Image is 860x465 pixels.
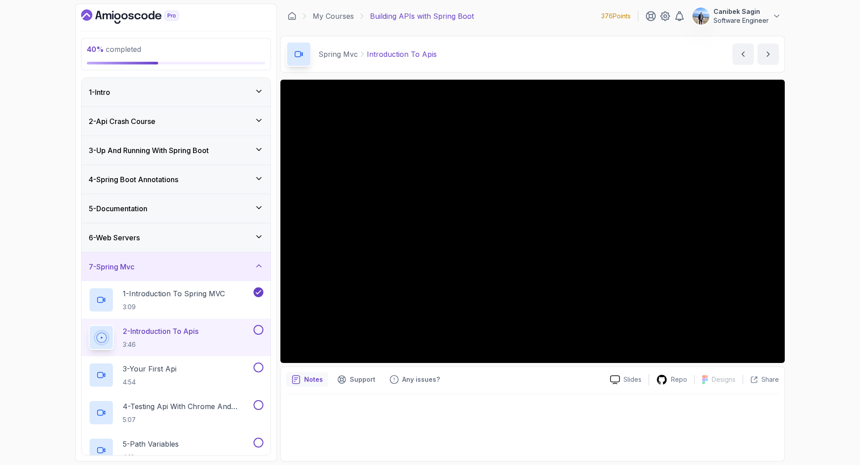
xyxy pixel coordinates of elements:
a: Dashboard [81,9,199,24]
button: 2-Introduction To Apis3:46 [89,325,263,350]
p: Share [761,375,779,384]
h3: 4 - Spring Boot Annotations [89,174,178,185]
p: Designs [712,375,735,384]
p: Support [350,375,375,384]
button: 5-Documentation [82,194,271,223]
button: 5-Path Variables4:16 [89,438,263,463]
button: 6-Web Servers [82,223,271,252]
p: Introduction To Apis [367,49,437,60]
a: Dashboard [288,12,297,21]
p: Slides [623,375,641,384]
a: My Courses [313,11,354,21]
button: 4-Spring Boot Annotations [82,165,271,194]
span: completed [87,45,141,54]
p: 4:54 [123,378,176,387]
h3: 6 - Web Servers [89,232,140,243]
button: 4-Testing Api With Chrome And Intellij5:07 [89,400,263,425]
p: 4 - Testing Api With Chrome And Intellij [123,401,252,412]
p: Canibek Sagin [714,7,769,16]
button: 3-Your First Api4:54 [89,363,263,388]
p: Spring Mvc [318,49,358,60]
button: Feedback button [384,372,445,387]
button: Share [743,375,779,384]
button: 1-Intro [82,78,271,107]
h3: 3 - Up And Running With Spring Boot [89,145,209,156]
h3: 5 - Documentation [89,203,147,214]
p: Any issues? [402,375,440,384]
img: user profile image [692,8,709,25]
p: 5 - Path Variables [123,439,179,449]
p: 4:16 [123,453,179,462]
button: previous content [732,43,754,65]
span: 40 % [87,45,104,54]
a: Slides [603,375,649,384]
iframe: 2 - Introduction to APIs [280,80,785,363]
p: 1 - Introduction To Spring MVC [123,288,225,299]
button: 2-Api Crash Course [82,107,271,136]
button: 1-Introduction To Spring MVC3:09 [89,287,263,312]
button: notes button [286,372,328,387]
p: Repo [671,375,687,384]
button: next content [757,43,779,65]
p: Notes [304,375,323,384]
p: Building APIs with Spring Boot [370,11,474,21]
p: 376 Points [601,12,631,21]
button: Support button [332,372,381,387]
button: user profile imageCanibek SaginSoftware Engineer [692,7,781,25]
p: 3:09 [123,303,225,311]
p: 5:07 [123,415,252,424]
button: 3-Up And Running With Spring Boot [82,136,271,165]
p: 3 - Your First Api [123,363,176,374]
h3: 1 - Intro [89,87,110,98]
p: 3:46 [123,340,198,349]
h3: 7 - Spring Mvc [89,261,134,272]
button: 7-Spring Mvc [82,252,271,281]
p: 2 - Introduction To Apis [123,326,198,337]
h3: 2 - Api Crash Course [89,116,155,127]
a: Repo [649,374,694,385]
p: Software Engineer [714,16,769,25]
